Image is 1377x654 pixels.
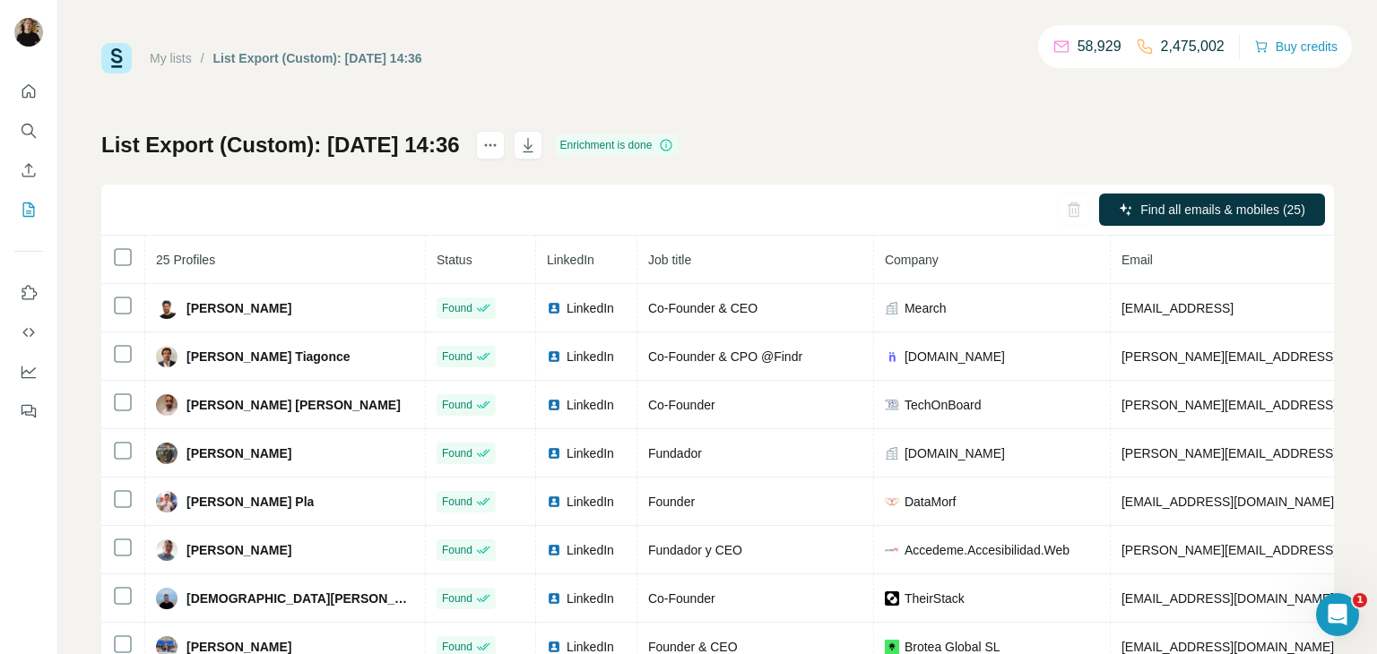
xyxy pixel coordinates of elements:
[186,493,314,511] span: [PERSON_NAME] Pla
[1122,301,1234,315] span: [EMAIL_ADDRESS]
[14,395,43,427] button: Feedback
[14,277,43,309] button: Use Surfe on LinkedIn
[547,543,561,557] img: LinkedIn logo
[905,444,1005,462] span: [DOMAIN_NAME]
[648,591,715,606] span: Co-Founder
[156,346,178,367] img: Avatar
[885,547,899,551] img: company-logo
[1122,495,1334,509] span: [EMAIL_ADDRESS][DOMAIN_NAME]
[567,348,614,366] span: LinkedIn
[905,396,982,414] span: TechOnBoard
[156,253,215,267] span: 25 Profiles
[547,640,561,654] img: LinkedIn logo
[648,349,802,364] span: Co-Founder & CPO @Findr
[885,591,899,606] img: company-logo
[201,49,204,67] li: /
[150,51,192,65] a: My lists
[14,154,43,186] button: Enrich CSV
[1353,593,1367,607] span: 1
[14,194,43,226] button: My lists
[547,253,594,267] span: LinkedIn
[1078,36,1122,57] p: 58,929
[1099,194,1325,226] button: Find all emails & mobiles (25)
[1122,640,1334,654] span: [EMAIL_ADDRESS][DOMAIN_NAME]
[648,495,695,509] span: Founder
[442,349,472,365] span: Found
[648,640,738,654] span: Founder & CEO
[567,589,614,607] span: LinkedIn
[213,49,422,67] div: List Export (Custom): [DATE] 14:36
[1254,34,1338,59] button: Buy credits
[14,356,43,388] button: Dashboard
[186,396,401,414] span: [PERSON_NAME] [PERSON_NAME]
[885,253,939,267] span: Company
[567,299,614,317] span: LinkedIn
[905,348,1005,366] span: [DOMAIN_NAME]
[14,316,43,349] button: Use Surfe API
[442,445,472,461] span: Found
[14,115,43,147] button: Search
[1316,593,1359,636] iframe: Intercom live chat
[648,398,715,412] span: Co-Founder
[905,493,957,511] span: DataMorf
[905,541,1070,559] span: Accedeme.Accesibilidad.Web
[885,398,899,412] img: company-logo
[567,493,614,511] span: LinkedIn
[14,18,43,47] img: Avatar
[648,301,758,315] span: Co-Founder & CEO
[437,253,472,267] span: Status
[186,589,414,607] span: [DEMOGRAPHIC_DATA][PERSON_NAME]
[186,348,351,366] span: [PERSON_NAME] Tiagonce
[156,539,178,561] img: Avatar
[442,397,472,413] span: Found
[885,640,899,654] img: company-logo
[442,590,472,607] span: Found
[442,542,472,558] span: Found
[442,300,472,316] span: Found
[648,543,742,557] span: Fundador y CEO
[648,253,691,267] span: Job title
[476,131,505,159] button: actions
[885,495,899,509] img: company-logo
[547,398,561,412] img: LinkedIn logo
[186,444,291,462] span: [PERSON_NAME]
[547,349,561,364] img: LinkedIn logo
[547,446,561,460] img: LinkedIn logo
[442,494,472,510] span: Found
[14,75,43,108] button: Quick start
[555,134,680,156] div: Enrichment is done
[567,541,614,559] span: LinkedIn
[1161,36,1225,57] p: 2,475,002
[905,589,965,607] span: TheirStack
[1140,201,1305,219] span: Find all emails & mobiles (25)
[1122,591,1334,606] span: [EMAIL_ADDRESS][DOMAIN_NAME]
[547,495,561,509] img: LinkedIn logo
[567,396,614,414] span: LinkedIn
[567,444,614,462] span: LinkedIn
[186,541,291,559] span: [PERSON_NAME]
[547,301,561,315] img: LinkedIn logo
[885,349,899,364] img: company-logo
[156,491,178,512] img: Avatar
[156,297,178,319] img: Avatar
[648,446,702,460] span: Fundador
[156,443,178,464] img: Avatar
[101,131,460,159] h1: List Export (Custom): [DATE] 14:36
[905,299,947,317] span: Mearch
[547,591,561,606] img: LinkedIn logo
[186,299,291,317] span: [PERSON_NAME]
[1122,253,1153,267] span: Email
[101,43,132,73] img: Surfe Logo
[156,394,178,416] img: Avatar
[156,588,178,609] img: Avatar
